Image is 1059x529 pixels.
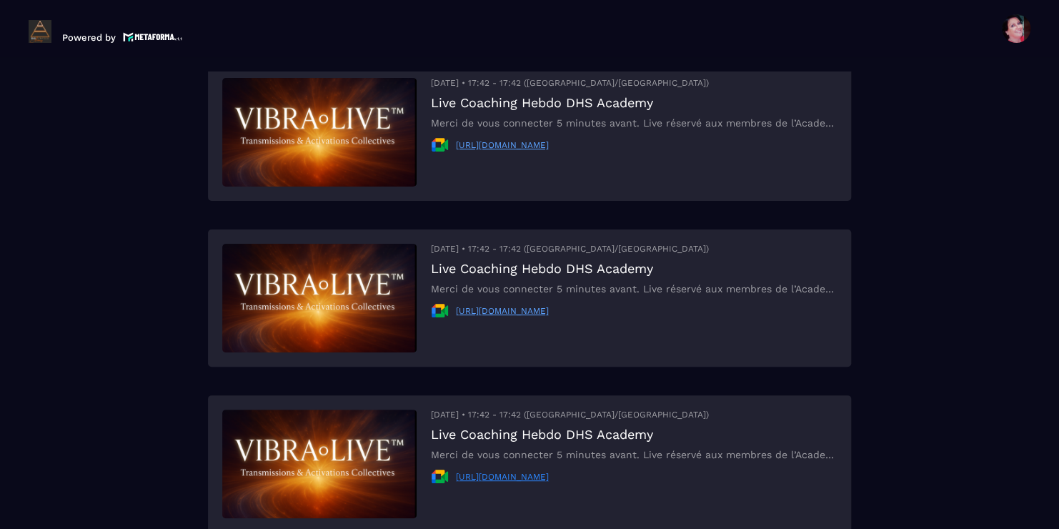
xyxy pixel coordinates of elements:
p: Merci de vous connecter 5 minutes avant. Live réservé aux membres de l’Academy [431,283,837,295]
p: Merci de vous connecter 5 minutes avant. Live réservé aux membres de l’Academy [431,117,837,129]
a: [URL][DOMAIN_NAME] [456,306,549,316]
img: img [222,410,417,518]
a: [URL][DOMAIN_NAME] [456,472,549,482]
p: Merci de vous connecter 5 minutes avant. Live réservé aux membres de l’Academy [431,449,837,460]
a: [URL][DOMAIN_NAME] [456,140,549,150]
span: [DATE] • 17:42 - 17:42 ([GEOGRAPHIC_DATA]/[GEOGRAPHIC_DATA]) [431,244,709,254]
span: [DATE] • 17:42 - 17:42 ([GEOGRAPHIC_DATA]/[GEOGRAPHIC_DATA]) [431,78,709,88]
img: img [222,78,417,187]
p: Powered by [62,32,116,43]
img: logo-branding [29,20,51,43]
span: [DATE] • 17:42 - 17:42 ([GEOGRAPHIC_DATA]/[GEOGRAPHIC_DATA]) [431,410,709,420]
h3: Live Coaching Hebdo DHS Academy [431,95,837,110]
img: logo [123,31,183,43]
h3: Live Coaching Hebdo DHS Academy [431,427,837,442]
h3: Live Coaching Hebdo DHS Academy [431,261,837,276]
img: img [222,244,417,352]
